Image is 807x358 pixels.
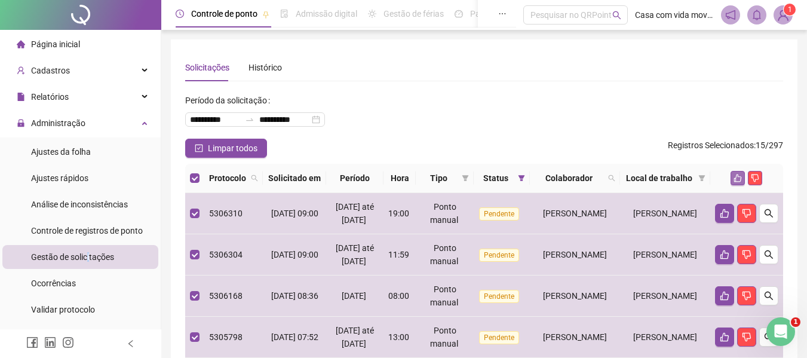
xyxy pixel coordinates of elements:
span: Pendente [479,249,519,262]
span: Local de trabalho [625,172,694,185]
th: Hora [383,164,416,193]
span: 5305798 [209,332,243,342]
span: Registros Selecionados [668,140,754,150]
span: Controle de registros de ponto [31,226,143,235]
span: dislike [742,209,751,218]
span: like [720,209,729,218]
iframe: Intercom live chat [766,317,795,346]
span: dislike [742,332,751,342]
span: notification [725,10,736,20]
span: dashboard [455,10,463,18]
span: Ponto manual [430,243,458,266]
span: like [720,250,729,259]
span: Ponto manual [430,202,458,225]
th: Solicitado em [263,164,326,193]
span: like [720,291,729,301]
span: 1 [791,317,800,327]
label: Período da solicitação [185,91,275,110]
span: filter [696,169,708,187]
span: filter [459,169,471,187]
td: [PERSON_NAME] [620,276,710,317]
span: dislike [742,291,751,301]
td: [PERSON_NAME] [620,317,710,358]
span: [DATE] até [DATE] [336,202,374,225]
span: search [251,175,258,182]
td: [PERSON_NAME] [620,234,710,276]
span: Gestão de solicitações [31,252,114,262]
span: Status [478,172,513,185]
span: search [606,169,618,187]
div: Solicitações [185,61,229,74]
span: search [764,332,774,342]
span: Validar protocolo [31,305,95,314]
span: [PERSON_NAME] [543,250,607,259]
span: like [734,174,742,182]
span: Ajustes rápidos [31,173,88,183]
span: 08:00 [388,291,409,301]
span: ellipsis [498,10,507,18]
span: Colaborador [535,172,603,185]
span: swap-right [245,115,254,124]
span: to [245,115,254,124]
span: filter [516,169,527,187]
span: home [17,40,25,48]
span: search [764,250,774,259]
span: pushpin [262,11,269,18]
span: Limpar todos [208,142,257,155]
span: [DATE] 08:36 [271,291,318,301]
span: [DATE] 07:52 [271,332,318,342]
span: dislike [751,174,759,182]
span: Casa com vida moveis sob medida ltda [635,8,714,22]
span: Pendente [479,331,519,344]
span: 11:59 [388,250,409,259]
div: Histórico [248,61,282,74]
span: Controle de ponto [191,9,257,19]
span: search [764,291,774,301]
span: left [127,339,135,348]
span: Ponto manual [430,326,458,348]
img: 82190 [774,6,792,24]
span: search [612,11,621,20]
span: Análise de inconsistências [31,200,128,209]
span: 1 [788,5,792,14]
span: [PERSON_NAME] [543,291,607,301]
span: 5306168 [209,291,243,301]
span: Pendente [479,207,519,221]
span: file [17,93,25,101]
span: 5306310 [209,209,243,218]
span: Painel do DP [470,9,517,19]
span: 19:00 [388,209,409,218]
span: Relatórios [31,92,69,102]
span: 5306304 [209,250,243,259]
span: bell [751,10,762,20]
span: Gestão de férias [383,9,444,19]
span: : 15 / 297 [668,139,783,158]
span: filter [462,175,469,182]
span: Administração [31,118,85,128]
span: search [248,169,260,187]
span: instagram [62,336,74,348]
span: linkedin [44,336,56,348]
span: facebook [26,336,38,348]
span: clock-circle [176,10,184,18]
span: filter [698,175,705,182]
span: search [764,209,774,218]
span: sun [368,10,376,18]
span: [PERSON_NAME] [543,332,607,342]
span: Pendente [479,290,519,303]
span: [DATE] até [DATE] [336,326,374,348]
span: Admissão digital [296,9,357,19]
span: Ponto manual [430,284,458,307]
td: [PERSON_NAME] [620,193,710,234]
span: [DATE] [342,291,366,301]
span: Tipo [421,172,456,185]
span: file-done [280,10,289,18]
span: filter [518,175,525,182]
span: [DATE] até [DATE] [336,243,374,266]
span: Ajustes da folha [31,147,91,157]
sup: Atualize o seu contato no menu Meus Dados [784,4,796,16]
span: like [720,332,729,342]
th: Período [326,164,383,193]
span: [DATE] 09:00 [271,250,318,259]
span: Protocolo [209,172,246,185]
